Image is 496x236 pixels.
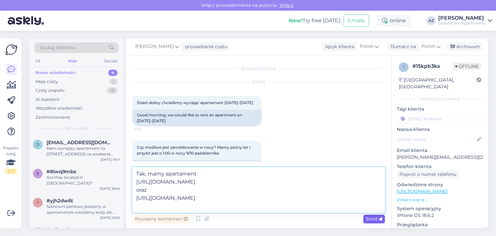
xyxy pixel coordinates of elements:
div: Tłumacz na [387,43,416,50]
span: 1 [403,65,404,70]
div: prowadzenie czatu [182,43,227,50]
div: Socials [103,57,119,65]
p: Zobacz więcej ... [397,197,483,203]
div: Szanowni państwo jesteśmy w apartamencie weszliśmy kody ale klucz do drzwi nie pasuje proszę prze... [46,204,120,215]
div: Wszystkie wiadomości [36,105,83,112]
span: Dzień dobry chcieliśmy wynająć apartament [DATE]-[DATE] [137,100,253,105]
textarea: Tak, mamy apartament [URL][DOMAIN_NAME] oraz [URL][DOMAIN_NAME] [132,167,385,213]
span: Polish [360,43,374,50]
span: [PERSON_NAME] [135,43,174,50]
span: #8lwq9mbs [46,169,76,175]
span: Send [366,216,382,222]
p: Przeglądarka [397,221,483,228]
div: Popatrz tutaj [5,145,17,174]
a: [URL][DOMAIN_NAME] [397,188,448,194]
div: online [377,15,411,27]
div: Język Klienta [322,43,354,50]
div: Nowe wiadomości [36,70,76,76]
span: 17:41 [134,127,159,132]
div: Zarchiwizowane [36,114,70,121]
div: [PERSON_NAME] [438,16,485,21]
span: y [36,200,39,205]
p: Odwiedzone strony [397,181,483,188]
p: Nazwa klienta [397,126,483,133]
span: Offline [453,63,481,70]
div: Mam wynajęty apartament na [STREET_ADDRESS] na weekend [DATE]-[DATE]. Czy jest możliwość wynajęci... [46,145,120,157]
span: d [36,142,39,147]
div: # 15kpb3kx [412,62,453,70]
div: Try free [DATE]: [289,17,341,25]
p: [PERSON_NAME][EMAIL_ADDRESS][DOMAIN_NAME] [397,154,483,161]
input: Dodać etykietę [397,114,483,123]
p: Telefon klienta [397,163,483,170]
img: Askly Logo [5,44,17,56]
div: AI Assistant [36,96,59,103]
div: Informacje o kliencie [397,96,483,102]
a: [PERSON_NAME]Downtown Apartments [438,16,492,26]
span: Polish [421,43,435,50]
div: 2 / 3 [5,168,17,174]
b: New! [289,17,303,24]
span: dorotad19@op.pl [46,140,114,145]
div: Are they located in [GEOGRAPHIC_DATA]? [46,175,120,186]
p: Tagi klienta [397,106,483,113]
div: AZ [427,16,436,25]
div: Rozpoczął się czat [132,66,385,71]
span: #yjh2dw6t [46,198,73,204]
div: Web [67,57,78,65]
span: Włącz [278,2,295,8]
div: [DATE] [132,79,385,85]
div: Czaty zespołu [36,87,65,94]
div: Archiwum [447,42,482,51]
p: System operacyjny [397,205,483,212]
div: Moje czaty [36,79,58,85]
div: Good morning, we would like to rent an apartment on [DATE]-[DATE] [132,110,262,126]
p: iPhone OS 18.6.2 [397,212,483,219]
div: Prywatny komentarz [132,215,190,223]
div: 1 [109,79,118,85]
span: 8 [36,171,39,176]
div: [DATE] 18:30 [100,215,120,220]
div: 16 [107,87,118,94]
div: [DATE] 19:41 [101,157,120,162]
button: Emails [344,15,369,27]
div: 4 [108,70,118,76]
span: Czy możliwe jest zameldowanie w nocy? Mamy późny lot i przylot jest o 1:00 w nocy 9/10 października [137,145,251,156]
div: All [34,57,42,65]
div: [DATE] 18:40 [100,186,120,191]
p: Email klienta [397,147,483,154]
span: Szukaj klientów [40,44,75,51]
div: Poproś o numer telefonu [397,170,459,179]
input: Dodaj nazwę [397,136,476,143]
span: #x47vuy1a [46,227,72,233]
div: Downtown Apartments [438,21,485,26]
span: Nowe czaty [65,125,88,131]
div: Is it possible to check in late at night? We have a late flight and arrive at 1:00 AM on [DATE]. [132,160,262,177]
div: [GEOGRAPHIC_DATA], [GEOGRAPHIC_DATA] [399,77,477,90]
